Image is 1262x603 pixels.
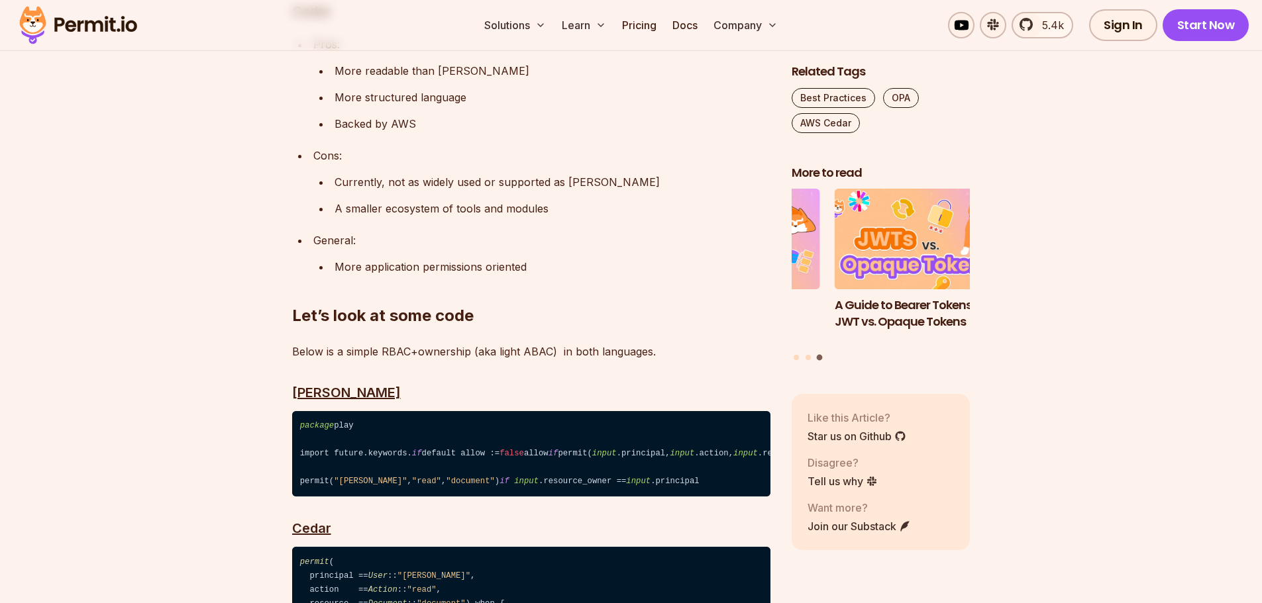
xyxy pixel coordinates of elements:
[479,12,551,38] button: Solutions
[1034,17,1064,33] span: 5.4k
[733,449,758,458] span: input
[407,585,436,594] span: "read"
[500,477,509,486] span: if
[335,88,770,107] p: More structured language
[500,449,524,458] span: false
[412,449,422,458] span: if
[792,88,875,108] a: Best Practices
[292,520,331,536] u: Cedar
[641,297,820,346] h3: Policy-Based Access Control (PBAC) Isn’t as Great as You Think
[300,557,329,567] span: permit
[412,477,441,486] span: "read"
[368,571,388,580] span: User
[808,473,878,489] a: Tell us why
[300,421,334,430] span: package
[883,88,919,108] a: OPA
[514,477,539,486] span: input
[808,410,906,426] p: Like this Article?
[792,64,971,80] h2: Related Tags
[808,455,878,471] p: Disagree?
[641,189,820,347] li: 2 of 3
[313,146,770,165] p: Cons:
[808,518,911,534] a: Join our Substack
[806,355,811,360] button: Go to slide 2
[292,252,770,326] h2: Let’s look at some code
[641,189,820,290] img: Policy-Based Access Control (PBAC) Isn’t as Great as You Think
[617,12,662,38] a: Pricing
[792,189,971,363] div: Posts
[667,12,703,38] a: Docs
[1089,9,1157,41] a: Sign In
[792,113,860,133] a: AWS Cedar
[292,411,770,497] code: play import future.keywords. default allow := allow permit( .principal, .action, .resource) permi...
[335,62,770,80] p: More readable than [PERSON_NAME]
[335,173,770,191] p: Currently, not as widely used or supported as [PERSON_NAME]
[13,3,143,48] img: Permit logo
[626,477,651,486] span: input
[397,571,470,580] span: "[PERSON_NAME]"
[549,449,558,458] span: if
[292,342,770,361] p: Below is a simple RBAC+ownership (aka light ABAC) in both languages.
[556,12,611,38] button: Learn
[335,257,770,276] p: More application permissions oriented
[292,385,401,400] u: [PERSON_NAME]⁠
[334,477,407,486] span: "[PERSON_NAME]"
[335,115,770,133] p: Backed by AWS
[670,449,695,458] span: input
[808,428,906,444] a: Star us on Github
[1163,9,1249,41] a: Start Now
[592,449,617,458] span: input
[794,355,799,360] button: Go to slide 1
[335,199,770,218] p: A smaller ecosystem of tools and modules
[835,297,1014,330] h3: A Guide to Bearer Tokens: JWT vs. Opaque Tokens
[835,189,1014,347] a: A Guide to Bearer Tokens: JWT vs. Opaque TokensA Guide to Bearer Tokens: JWT vs. Opaque Tokens
[808,500,911,516] p: Want more?
[446,477,495,486] span: "document"
[792,165,971,181] h2: More to read
[835,189,1014,347] li: 3 of 3
[313,231,770,250] p: General:
[708,12,783,38] button: Company
[835,189,1014,290] img: A Guide to Bearer Tokens: JWT vs. Opaque Tokens
[368,585,397,594] span: Action
[1012,12,1073,38] a: 5.4k
[817,355,823,361] button: Go to slide 3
